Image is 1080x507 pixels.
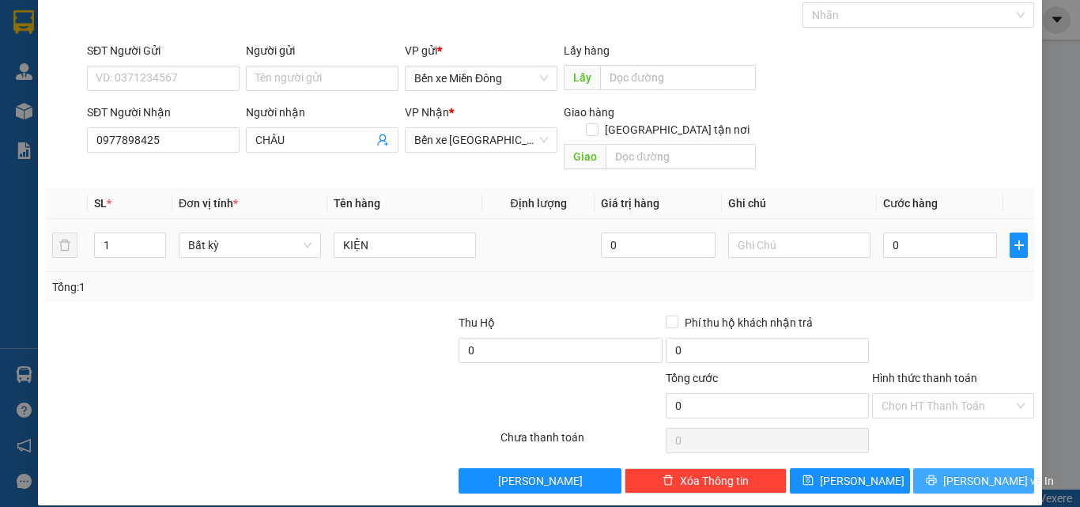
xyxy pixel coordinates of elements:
[790,468,911,494] button: save[PERSON_NAME]
[943,472,1054,490] span: [PERSON_NAME] và In
[564,106,614,119] span: Giao hàng
[94,197,107,210] span: SL
[606,144,756,169] input: Dọc đường
[334,197,380,210] span: Tên hàng
[913,468,1034,494] button: printer[PERSON_NAME] và In
[87,42,240,59] div: SĐT Người Gửi
[820,472,904,490] span: [PERSON_NAME]
[414,66,548,90] span: Bến xe Miền Đông
[246,42,398,59] div: Người gửi
[663,475,674,487] span: delete
[376,134,389,146] span: user-add
[625,468,787,494] button: deleteXóa Thông tin
[599,121,756,138] span: [GEOGRAPHIC_DATA] tận nơi
[52,233,77,258] button: delete
[600,65,756,90] input: Dọc đường
[678,314,819,331] span: Phí thu hộ khách nhận trả
[680,472,749,490] span: Xóa Thông tin
[601,197,659,210] span: Giá trị hàng
[499,429,664,456] div: Chưa thanh toán
[334,233,476,258] input: VD: Bàn, Ghế
[179,197,238,210] span: Đơn vị tính
[666,372,718,384] span: Tổng cước
[872,372,977,384] label: Hình thức thanh toán
[883,197,938,210] span: Cước hàng
[564,144,606,169] span: Giao
[926,475,937,487] span: printer
[87,104,240,121] div: SĐT Người Nhận
[802,475,814,487] span: save
[564,65,600,90] span: Lấy
[498,472,583,490] span: [PERSON_NAME]
[405,42,557,59] div: VP gửi
[52,278,418,296] div: Tổng: 1
[1010,233,1028,258] button: plus
[459,316,495,329] span: Thu Hộ
[510,197,566,210] span: Định lượng
[459,468,621,494] button: [PERSON_NAME]
[414,128,548,152] span: Bến xe Quảng Ngãi
[722,188,877,219] th: Ghi chú
[564,44,610,57] span: Lấy hàng
[728,233,870,258] input: Ghi Chú
[1010,239,1027,252] span: plus
[246,104,398,121] div: Người nhận
[405,106,449,119] span: VP Nhận
[188,233,312,257] span: Bất kỳ
[601,233,715,258] input: 0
